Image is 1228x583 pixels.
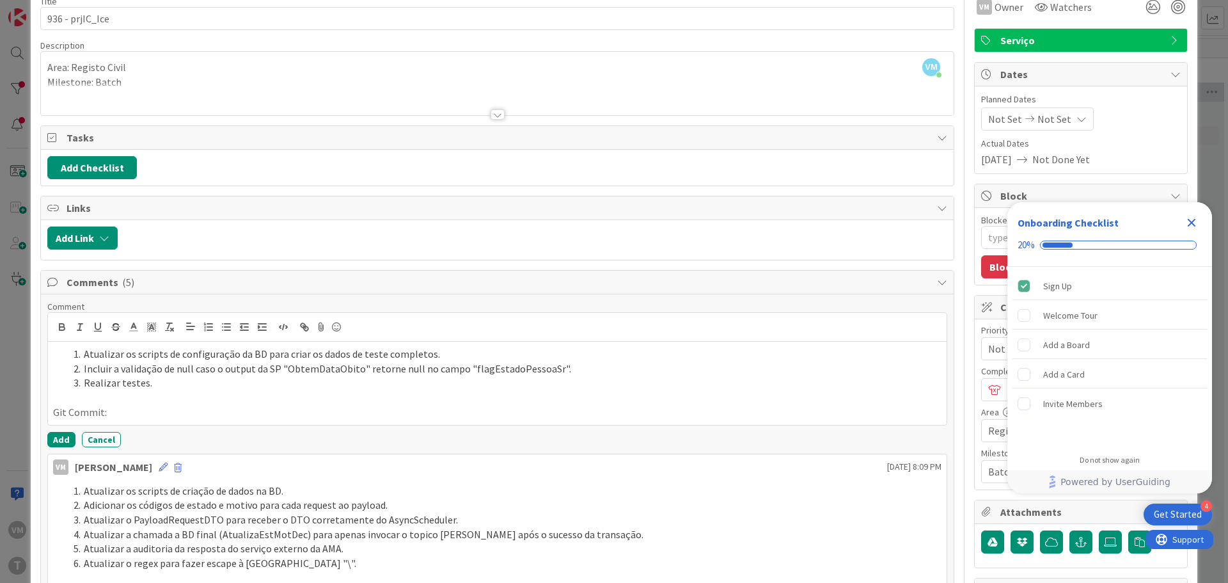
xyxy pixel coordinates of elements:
[1007,267,1212,447] div: Checklist items
[981,93,1181,106] span: Planned Dates
[1000,299,1164,315] span: Custom Fields
[988,340,1152,358] span: Not Set
[27,2,58,17] span: Support
[1144,504,1212,525] div: Open Get Started checklist, remaining modules: 4
[47,156,137,179] button: Add Checklist
[1043,278,1072,294] div: Sign Up
[1018,215,1119,230] div: Onboarding Checklist
[1000,504,1164,520] span: Attachments
[40,7,954,30] input: type card name here...
[1012,360,1207,388] div: Add a Card is incomplete.
[1000,188,1164,204] span: Block
[68,362,941,376] li: Incluir a validação de null caso o output da SP "ObtemDataObito" retorne null no campo "flagEstad...
[981,326,1181,335] div: Priority
[75,459,152,475] div: [PERSON_NAME]
[988,111,1022,127] span: Not Set
[68,347,941,362] li: Atualizar os scripts de configuração da BD para criar os dados de teste completos.
[1181,212,1202,233] div: Close Checklist
[68,527,941,542] li: Atualizar a chamada a BD final (AtualizaEstMotDec) para apenas invocar o topico [PERSON_NAME] apó...
[1154,508,1202,521] div: Get Started
[82,432,121,447] button: Cancel
[1200,500,1212,512] div: 4
[40,40,84,51] span: Description
[67,200,931,216] span: Links
[47,301,84,312] span: Comment
[1080,455,1140,465] div: Do not show again
[47,60,947,75] p: Area: Registo Civil
[1000,67,1164,82] span: Dates
[1043,367,1085,382] div: Add a Card
[1014,470,1206,493] a: Powered by UserGuiding
[1012,301,1207,330] div: Welcome Tour is incomplete.
[1012,390,1207,418] div: Invite Members is incomplete.
[68,484,941,499] li: Atualizar os scripts de criação de dados na BD.
[1037,111,1071,127] span: Not Set
[68,376,941,390] li: Realizar testes.
[1000,33,1164,48] span: Serviço
[1032,152,1090,167] span: Not Done Yet
[981,449,1181,458] div: Milestone
[981,367,1181,376] div: Complexidade
[1007,202,1212,493] div: Checklist Container
[1018,239,1035,251] div: 20%
[981,255,1025,278] button: Block
[1012,331,1207,359] div: Add a Board is incomplete.
[1043,308,1098,323] div: Welcome Tour
[67,130,931,145] span: Tasks
[988,422,1152,440] span: Registo Civil
[1043,396,1103,411] div: Invite Members
[887,460,941,474] span: [DATE] 8:09 PM
[47,432,75,447] button: Add
[1018,239,1202,251] div: Checklist progress: 20%
[68,513,941,527] li: Atualizar o PayloadRequestDTO para receber o DTO corretamente do AsyncScheduler.
[922,58,940,76] span: VM
[53,459,68,475] div: VM
[122,276,134,289] span: ( 5 )
[47,75,947,90] p: Milestone: Batch
[67,275,931,290] span: Comments
[68,556,941,571] li: Atualizar o regex para fazer escape à [GEOGRAPHIC_DATA] "\".
[53,405,941,420] p: Git Commit:
[1012,272,1207,300] div: Sign Up is complete.
[981,408,1181,417] div: Area
[1043,337,1090,353] div: Add a Board
[1060,474,1170,490] span: Powered by UserGuiding
[981,137,1181,150] span: Actual Dates
[981,214,1043,226] label: Blocked Reason
[68,498,941,513] li: Adicionar os códigos de estado e motivo para cada request ao payload.
[68,541,941,556] li: Atualizar a auditoria da resposta do serviço externo da AMA.
[1007,470,1212,493] div: Footer
[981,152,1012,167] span: [DATE]
[988,463,1152,481] span: Batch
[47,227,118,250] button: Add Link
